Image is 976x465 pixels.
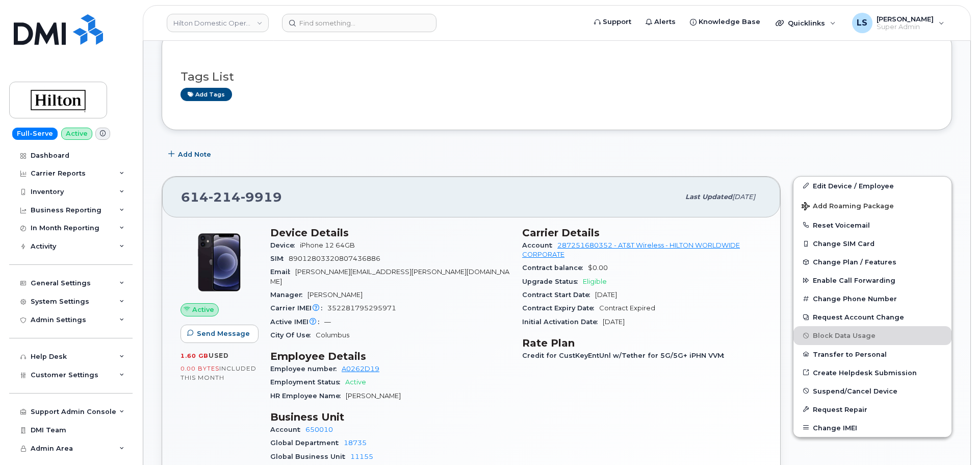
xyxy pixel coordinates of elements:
[793,177,952,195] a: Edit Device / Employee
[793,195,952,216] button: Add Roaming Package
[300,241,355,249] span: iPhone 12 64GB
[270,331,316,339] span: City Of Use
[346,392,401,400] span: [PERSON_NAME]
[209,189,241,205] span: 214
[270,318,324,326] span: Active IMEI
[307,291,363,299] span: [PERSON_NAME]
[522,241,557,249] span: Account
[270,426,305,433] span: Account
[270,392,346,400] span: HR Employee Name
[793,419,952,437] button: Change IMEI
[793,308,952,326] button: Request Account Change
[522,227,762,239] h3: Carrier Details
[270,227,510,239] h3: Device Details
[522,264,588,272] span: Contract balance
[181,325,259,343] button: Send Message
[209,352,229,359] span: used
[813,277,895,284] span: Enable Call Forwarding
[599,304,655,312] span: Contract Expired
[270,241,300,249] span: Device
[162,145,220,164] button: Add Note
[522,318,603,326] span: Initial Activation Date
[587,12,638,32] a: Support
[603,17,631,27] span: Support
[732,193,755,201] span: [DATE]
[877,15,934,23] span: [PERSON_NAME]
[270,268,509,285] span: [PERSON_NAME][EMAIL_ADDRESS][PERSON_NAME][DOMAIN_NAME]
[793,363,952,382] a: Create Helpdesk Submission
[270,365,342,373] span: Employee number
[699,17,760,27] span: Knowledge Base
[802,202,894,212] span: Add Roaming Package
[793,253,952,271] button: Change Plan / Features
[327,304,396,312] span: 352281795295971
[270,268,295,276] span: Email
[683,12,767,32] a: Knowledge Base
[522,337,762,349] h3: Rate Plan
[189,232,250,293] img: iPhone_12.jpg
[522,291,595,299] span: Contract Start Date
[813,258,896,266] span: Change Plan / Features
[197,329,250,338] span: Send Message
[270,411,510,423] h3: Business Unit
[793,382,952,400] button: Suspend/Cancel Device
[522,352,729,359] span: Credit for CustKeyEntUnl w/Tether for 5G/5G+ iPHN VVM
[595,291,617,299] span: [DATE]
[845,13,952,33] div: Luke Schroeder
[181,88,232,101] a: Add tags
[282,14,436,32] input: Find something...
[344,439,367,447] a: 18735
[788,19,825,27] span: Quicklinks
[181,70,933,83] h3: Tags List
[877,23,934,31] span: Super Admin
[181,189,282,205] span: 614
[305,426,333,433] a: 650010
[181,352,209,359] span: 1.60 GB
[342,365,379,373] a: A0262D19
[178,150,211,159] span: Add Note
[167,14,269,32] a: Hilton Domestic Operating Company Inc
[638,12,683,32] a: Alerts
[813,387,897,395] span: Suspend/Cancel Device
[793,289,952,308] button: Change Phone Number
[857,17,867,29] span: LS
[793,271,952,289] button: Enable Call Forwarding
[345,378,366,386] span: Active
[270,453,350,460] span: Global Business Unit
[522,241,740,258] a: 287251680352 - AT&T Wireless - HILTON WORLDWIDE CORPORATE
[793,326,952,345] button: Block Data Usage
[270,291,307,299] span: Manager
[654,17,676,27] span: Alerts
[768,13,843,33] div: Quicklinks
[270,304,327,312] span: Carrier IMEI
[289,255,380,262] span: 89012803320807436886
[316,331,349,339] span: Columbus
[270,439,344,447] span: Global Department
[583,278,607,285] span: Eligible
[522,304,599,312] span: Contract Expiry Date
[181,364,256,381] span: included this month
[793,234,952,253] button: Change SIM Card
[685,193,732,201] span: Last updated
[603,318,625,326] span: [DATE]
[270,255,289,262] span: SIM
[324,318,331,326] span: —
[588,264,608,272] span: $0.00
[270,350,510,362] h3: Employee Details
[522,278,583,285] span: Upgrade Status
[350,453,373,460] a: 11155
[793,345,952,363] button: Transfer to Personal
[181,365,219,372] span: 0.00 Bytes
[241,189,282,205] span: 9919
[932,421,968,457] iframe: Messenger Launcher
[793,400,952,419] button: Request Repair
[192,305,214,314] span: Active
[793,216,952,234] button: Reset Voicemail
[270,378,345,386] span: Employment Status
